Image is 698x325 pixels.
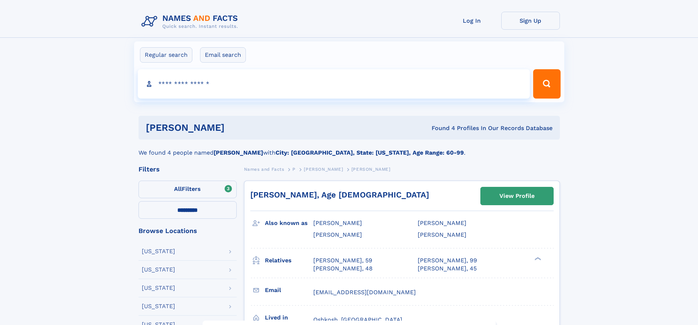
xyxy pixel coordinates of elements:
[142,248,175,254] div: [US_STATE]
[313,256,372,265] a: [PERSON_NAME], 59
[501,12,560,30] a: Sign Up
[351,167,391,172] span: [PERSON_NAME]
[533,256,542,261] div: ❯
[313,265,373,273] a: [PERSON_NAME], 48
[313,219,362,226] span: [PERSON_NAME]
[418,265,477,273] a: [PERSON_NAME], 45
[292,165,296,174] a: P
[250,190,429,199] a: [PERSON_NAME], Age [DEMOGRAPHIC_DATA]
[142,285,175,291] div: [US_STATE]
[214,149,263,156] b: [PERSON_NAME]
[138,69,530,99] input: search input
[139,228,237,234] div: Browse Locations
[146,123,328,132] h1: [PERSON_NAME]
[265,217,313,229] h3: Also known as
[313,231,362,238] span: [PERSON_NAME]
[244,165,284,174] a: Names and Facts
[265,254,313,267] h3: Relatives
[265,284,313,296] h3: Email
[139,166,237,173] div: Filters
[292,167,296,172] span: P
[304,165,343,174] a: [PERSON_NAME]
[276,149,464,156] b: City: [GEOGRAPHIC_DATA], State: [US_STATE], Age Range: 60-99
[139,12,244,32] img: Logo Names and Facts
[499,188,535,204] div: View Profile
[200,47,246,63] label: Email search
[139,181,237,198] label: Filters
[418,256,477,265] a: [PERSON_NAME], 99
[313,316,402,323] span: Oshkosh, [GEOGRAPHIC_DATA]
[142,267,175,273] div: [US_STATE]
[418,231,466,238] span: [PERSON_NAME]
[174,185,182,192] span: All
[443,12,501,30] a: Log In
[418,219,466,226] span: [PERSON_NAME]
[481,187,553,205] a: View Profile
[139,140,560,157] div: We found 4 people named with .
[533,69,560,99] button: Search Button
[304,167,343,172] span: [PERSON_NAME]
[142,303,175,309] div: [US_STATE]
[313,289,416,296] span: [EMAIL_ADDRESS][DOMAIN_NAME]
[265,311,313,324] h3: Lived in
[140,47,192,63] label: Regular search
[328,124,553,132] div: Found 4 Profiles In Our Records Database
